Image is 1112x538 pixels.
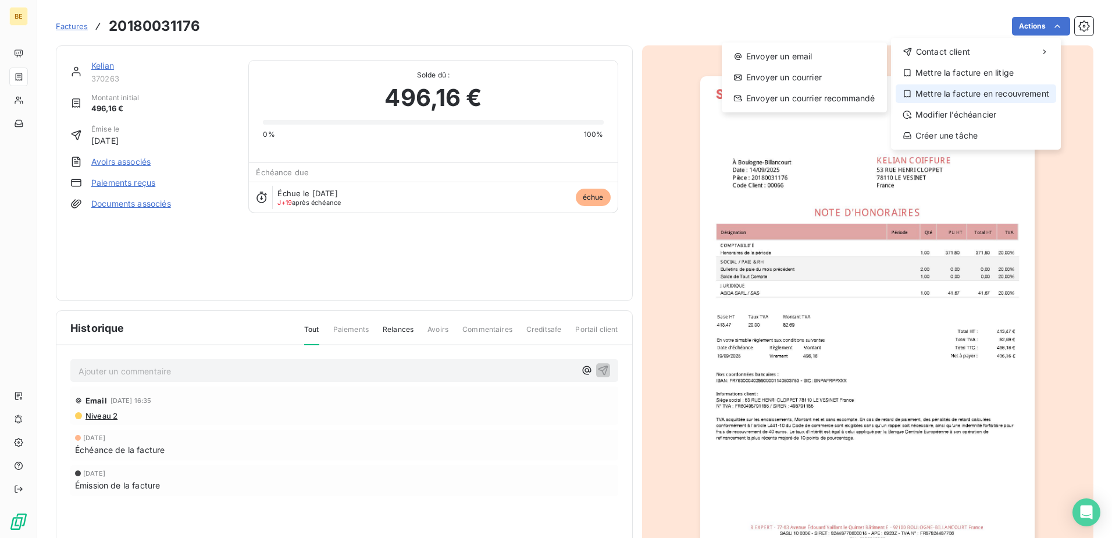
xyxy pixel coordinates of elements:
[726,89,882,108] div: Envoyer un courrier recommandé
[726,47,882,66] div: Envoyer un email
[916,46,970,58] span: Contact client
[896,63,1056,82] div: Mettre la facture en litige
[891,38,1061,150] div: Actions
[726,68,882,87] div: Envoyer un courrier
[896,126,1056,145] div: Créer une tâche
[896,105,1056,124] div: Modifier l’échéancier
[896,84,1056,103] div: Mettre la facture en recouvrement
